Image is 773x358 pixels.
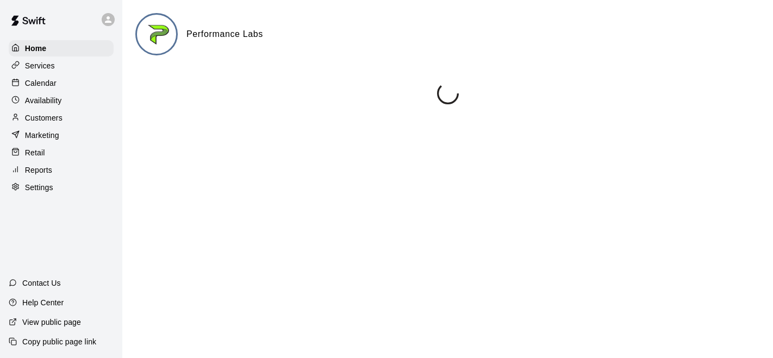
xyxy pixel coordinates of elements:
[9,58,114,74] a: Services
[9,75,114,91] a: Calendar
[25,182,53,193] p: Settings
[22,317,81,328] p: View public page
[9,110,114,126] a: Customers
[25,130,59,141] p: Marketing
[9,179,114,196] a: Settings
[22,297,64,308] p: Help Center
[25,112,63,123] p: Customers
[25,78,57,89] p: Calendar
[25,43,47,54] p: Home
[186,27,263,41] h6: Performance Labs
[9,162,114,178] a: Reports
[9,40,114,56] a: Home
[25,95,62,106] p: Availability
[25,165,52,175] p: Reports
[9,92,114,109] a: Availability
[137,15,178,55] img: Performance Labs logo
[22,278,61,288] p: Contact Us
[22,336,96,347] p: Copy public page link
[9,145,114,161] a: Retail
[25,60,55,71] p: Services
[9,127,114,143] a: Marketing
[25,147,45,158] p: Retail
